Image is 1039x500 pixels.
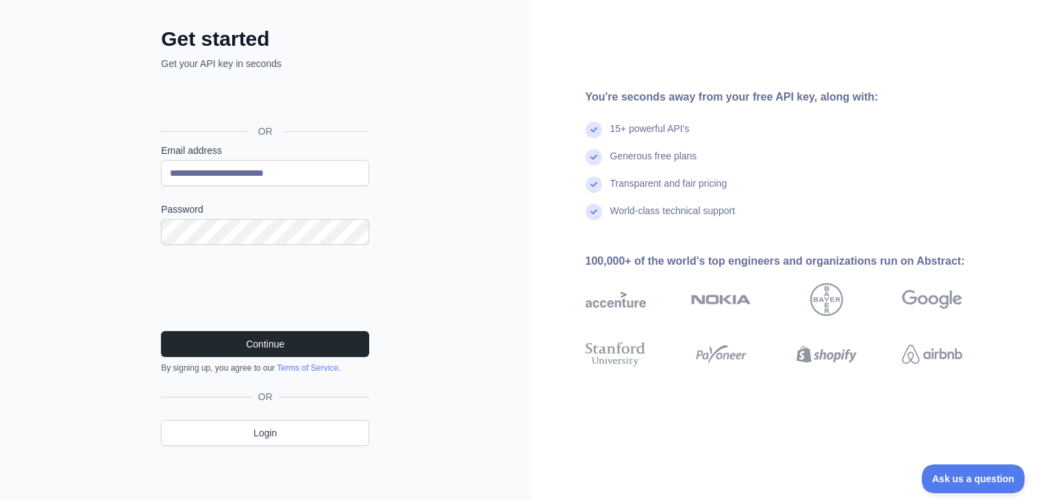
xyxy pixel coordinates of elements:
[610,149,697,176] div: Generous free plans
[586,204,602,220] img: check mark
[691,283,751,316] img: nokia
[810,283,843,316] img: bayer
[253,390,278,404] span: OR
[586,253,1006,269] div: 100,000+ of the world's top engineers and organizations run on Abstract:
[586,339,646,369] img: stanford university
[691,339,751,369] img: payoneer
[797,339,857,369] img: shopify
[161,144,369,157] label: Email address
[161,331,369,357] button: Continue
[161,57,369,70] p: Get your API key in seconds
[161,363,369,373] div: By signing up, you agree to our .
[922,464,1025,493] iframe: Toggle Customer Support
[154,85,373,116] iframe: Sign in with Google Button
[586,122,602,138] img: check mark
[610,204,736,231] div: World-class technical support
[610,122,690,149] div: 15+ powerful API's
[161,202,369,216] label: Password
[586,283,646,316] img: accenture
[161,27,369,51] h2: Get started
[161,420,369,446] a: Login
[161,261,369,315] iframe: reCAPTCHA
[902,339,962,369] img: airbnb
[247,124,284,138] span: OR
[902,283,962,316] img: google
[277,363,338,373] a: Terms of Service
[610,176,727,204] div: Transparent and fair pricing
[586,149,602,166] img: check mark
[586,176,602,193] img: check mark
[586,89,1006,105] div: You're seconds away from your free API key, along with:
